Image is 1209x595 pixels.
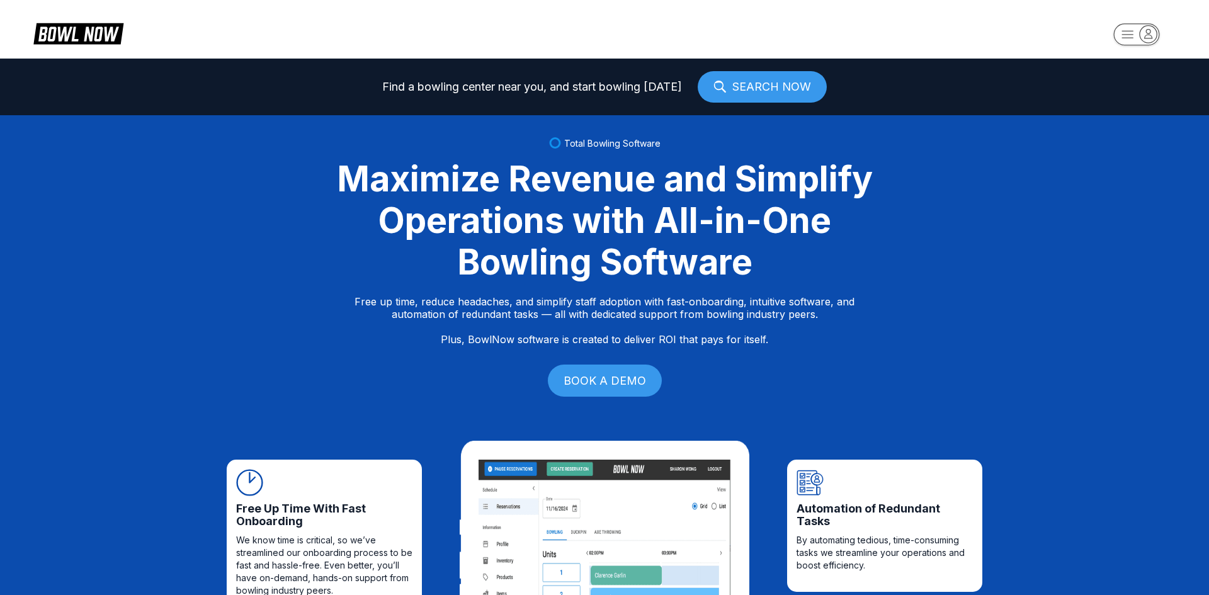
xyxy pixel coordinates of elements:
p: Free up time, reduce headaches, and simplify staff adoption with fast-onboarding, intuitive softw... [355,295,854,346]
span: Automation of Redundant Tasks [797,502,973,528]
span: Find a bowling center near you, and start bowling [DATE] [382,81,682,93]
a: BOOK A DEMO [548,365,662,397]
div: Maximize Revenue and Simplify Operations with All-in-One Bowling Software [321,158,888,283]
span: Total Bowling Software [564,138,661,149]
span: By automating tedious, time-consuming tasks we streamline your operations and boost efficiency. [797,534,973,572]
a: SEARCH NOW [698,71,827,103]
span: Free Up Time With Fast Onboarding [236,502,412,528]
